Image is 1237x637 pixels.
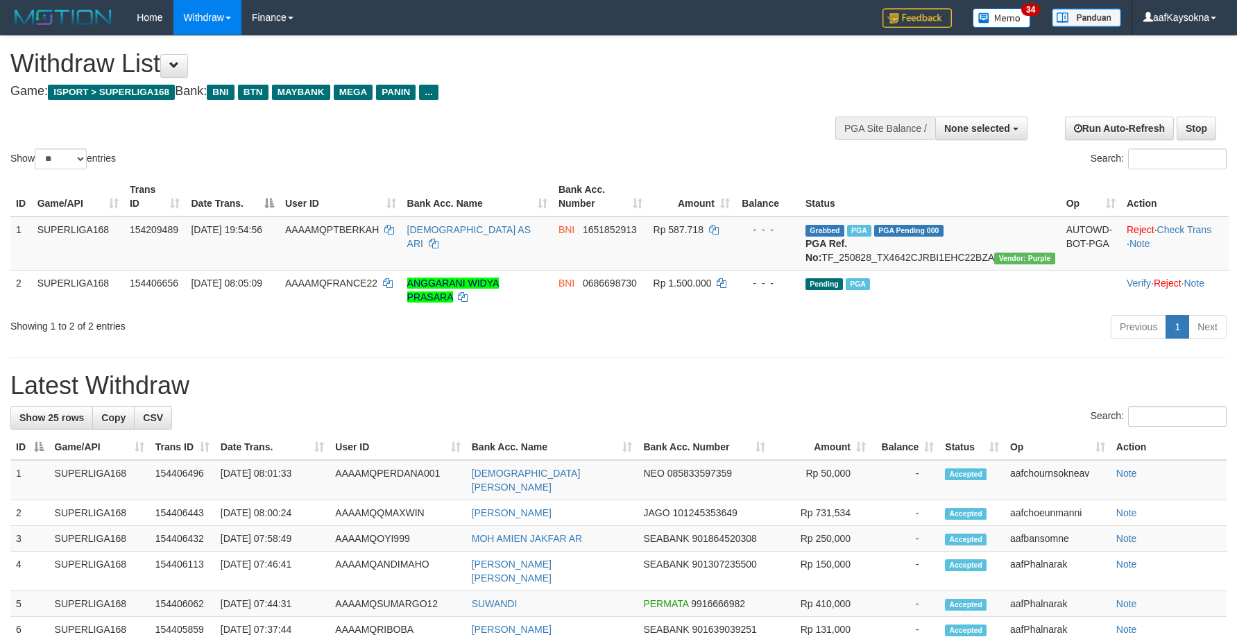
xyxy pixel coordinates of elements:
a: CSV [134,406,172,430]
span: AAAAMQFRANCE22 [285,278,377,289]
label: Search: [1091,148,1227,169]
span: PGA Pending [874,225,944,237]
span: SEABANK [643,533,689,544]
span: BTN [238,85,268,100]
td: 5 [10,591,49,617]
a: Show 25 rows [10,406,93,430]
td: 4 [10,552,49,591]
a: Reject [1154,278,1181,289]
span: Copy 1651852913 to clipboard [583,224,637,235]
h1: Latest Withdraw [10,372,1227,400]
span: Pending [805,278,843,290]
th: Bank Acc. Number: activate to sort column ascending [553,177,648,216]
td: AUTOWD-BOT-PGA [1061,216,1121,271]
span: BNI [558,224,574,235]
span: Accepted [945,559,987,571]
td: Rp 150,000 [771,552,871,591]
th: Amount: activate to sort column ascending [771,434,871,460]
div: Showing 1 to 2 of 2 entries [10,314,505,333]
td: 154406496 [150,460,215,500]
td: SUPERLIGA168 [32,270,124,309]
a: [DEMOGRAPHIC_DATA] AS ARI [407,224,531,249]
span: BNI [558,278,574,289]
td: AAAAMQPERDANA001 [330,460,466,500]
h4: Game: Bank: [10,85,811,99]
a: Note [1116,533,1137,544]
a: Note [1116,468,1137,479]
td: [DATE] 07:44:31 [215,591,330,617]
th: Balance: activate to sort column ascending [871,434,939,460]
td: · · [1121,270,1229,309]
td: Rp 731,534 [771,500,871,526]
td: 154406432 [150,526,215,552]
td: [DATE] 07:58:49 [215,526,330,552]
th: Op: activate to sort column ascending [1061,177,1121,216]
span: NEO [643,468,664,479]
td: - [871,552,939,591]
th: Game/API: activate to sort column ascending [49,434,150,460]
th: Bank Acc. Number: activate to sort column ascending [638,434,771,460]
td: Rp 50,000 [771,460,871,500]
span: Copy 085833597359 to clipboard [667,468,732,479]
img: Button%20Memo.svg [973,8,1031,28]
th: Amount: activate to sort column ascending [648,177,735,216]
img: Feedback.jpg [882,8,952,28]
td: AAAAMQANDIMAHO [330,552,466,591]
span: Vendor URL: https://trx4.1velocity.biz [994,253,1055,264]
td: · · [1121,216,1229,271]
td: 154406443 [150,500,215,526]
a: [PERSON_NAME] [PERSON_NAME] [472,559,552,584]
span: Grabbed [805,225,844,237]
th: Game/API: activate to sort column ascending [32,177,124,216]
th: ID: activate to sort column descending [10,434,49,460]
span: MAYBANK [272,85,330,100]
span: 154209489 [130,224,178,235]
td: [DATE] 08:01:33 [215,460,330,500]
td: SUPERLIGA168 [49,526,150,552]
span: Copy 0686698730 to clipboard [583,278,637,289]
span: None selected [944,123,1010,134]
th: ID [10,177,32,216]
span: [DATE] 19:54:56 [191,224,262,235]
a: 1 [1166,315,1189,339]
td: [DATE] 08:00:24 [215,500,330,526]
a: Note [1116,507,1137,518]
td: aafPhalnarak [1005,591,1111,617]
span: Copy 901864520308 to clipboard [692,533,756,544]
td: SUPERLIGA168 [32,216,124,271]
td: Rp 250,000 [771,526,871,552]
a: Note [1116,624,1137,635]
select: Showentries [35,148,87,169]
th: User ID: activate to sort column ascending [280,177,402,216]
td: AAAAMQOYI999 [330,526,466,552]
a: Reject [1127,224,1154,235]
span: Rp 587.718 [654,224,703,235]
td: 1 [10,216,32,271]
button: None selected [935,117,1027,140]
a: [PERSON_NAME] [472,624,552,635]
span: Marked by aafchhiseyha [847,225,871,237]
span: Accepted [945,468,987,480]
td: 154406113 [150,552,215,591]
label: Show entries [10,148,116,169]
span: Copy 901307235500 to clipboard [692,559,756,570]
td: 2 [10,500,49,526]
div: - - - [741,223,794,237]
span: MEGA [334,85,373,100]
a: Verify [1127,278,1151,289]
td: AAAAMQQMAXWIN [330,500,466,526]
span: Copy 101245353649 to clipboard [672,507,737,518]
th: Bank Acc. Name: activate to sort column ascending [402,177,553,216]
span: [DATE] 08:05:09 [191,278,262,289]
td: SUPERLIGA168 [49,460,150,500]
th: Action [1121,177,1229,216]
a: Note [1184,278,1204,289]
th: Date Trans.: activate to sort column ascending [215,434,330,460]
span: Show 25 rows [19,412,84,423]
td: 1 [10,460,49,500]
td: aafchournsokneav [1005,460,1111,500]
span: Accepted [945,508,987,520]
div: PGA Site Balance / [835,117,935,140]
a: Note [1129,238,1150,249]
th: Status: activate to sort column ascending [939,434,1005,460]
